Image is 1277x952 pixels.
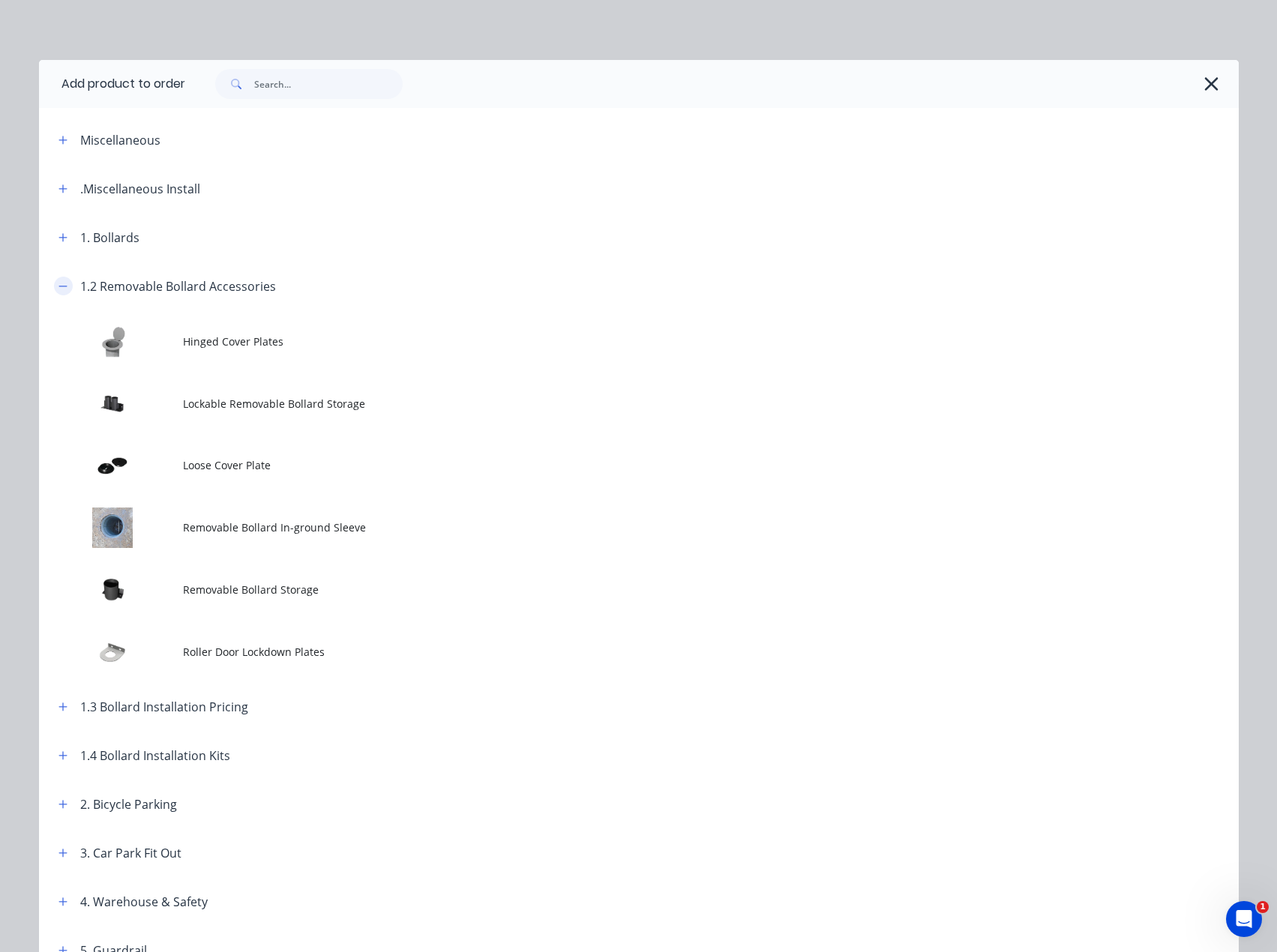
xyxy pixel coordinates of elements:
[80,180,200,198] div: .Miscellaneous Install
[183,644,1027,660] span: Roller Door Lockdown Plates
[183,396,1027,412] span: Lockable Removable Bollard Storage
[80,747,230,765] div: 1.4 Bollard Installation Kits
[80,698,248,716] div: 1.3 Bollard Installation Pricing
[80,277,276,295] div: 1.2 Removable Bollard Accessories
[183,519,1027,535] span: Removable Bollard In-ground Sleeve
[1226,901,1262,937] iframe: Intercom live chat
[80,893,208,911] div: 4. Warehouse & Safety
[183,457,1027,473] span: Loose Cover Plate
[1257,901,1269,913] span: 1
[254,69,403,99] input: Search...
[39,60,185,108] div: Add product to order
[80,229,139,247] div: 1. Bollards
[80,131,160,149] div: Miscellaneous
[183,582,1027,597] span: Removable Bollard Storage
[80,795,177,813] div: 2. Bicycle Parking
[80,844,181,862] div: 3. Car Park Fit Out
[183,334,1027,349] span: Hinged Cover Plates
